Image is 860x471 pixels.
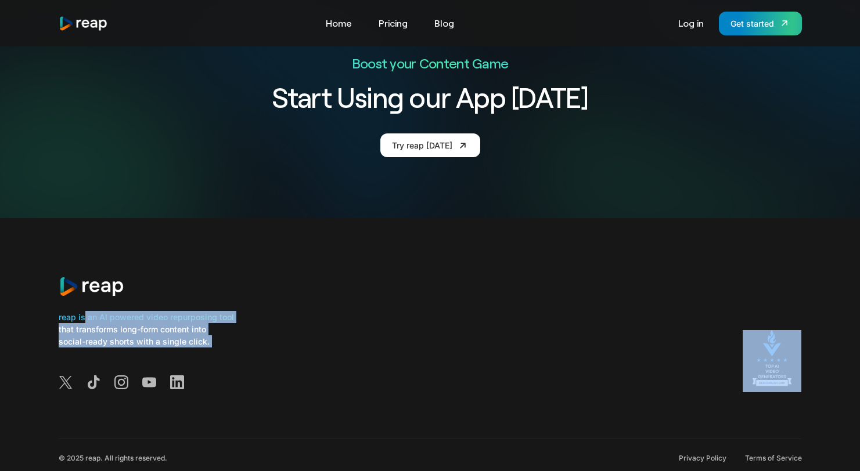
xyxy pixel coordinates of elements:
[380,133,480,157] a: Try reap [DATE]
[373,14,413,32] a: Pricing
[59,323,234,347] div: that transforms long-form content into social-ready shorts with a single click.
[429,14,460,32] a: Blog
[392,139,452,151] div: Try reap [DATE]
[731,17,774,30] div: Get started
[745,454,802,463] a: Terms of Service
[719,12,802,35] a: Get started
[679,454,726,463] a: Privacy Policy
[672,14,710,32] a: Log in
[59,311,234,323] div: reap is an AI powered video repurposing tool
[207,79,653,115] h2: Start Using our App [DATE]
[207,54,653,72] p: Boost your Content Game
[59,454,167,463] div: © 2025 reap. All rights reserved.
[320,14,358,32] a: Home
[59,16,109,31] a: home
